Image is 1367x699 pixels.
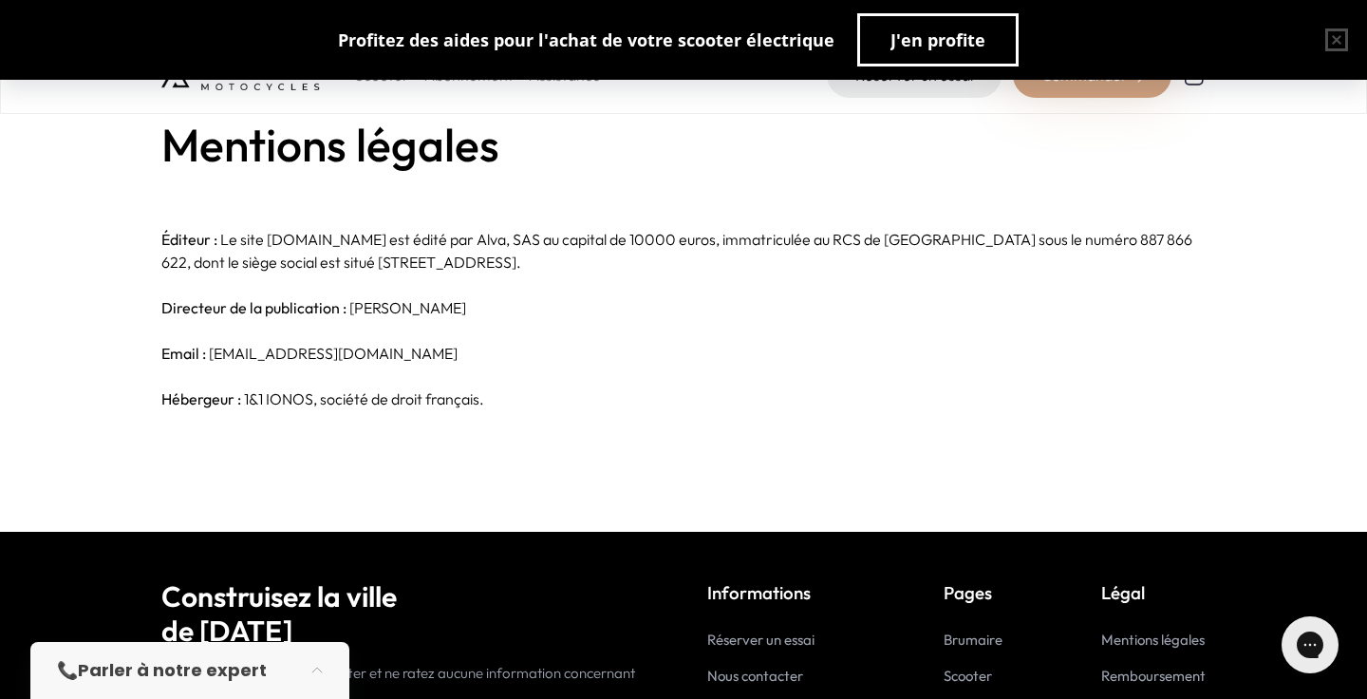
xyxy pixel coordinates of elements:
strong: Email : [161,344,206,363]
a: Réserver un essai [707,631,815,649]
a: Nous contacter [707,667,803,685]
a: Brumaire [944,631,1002,649]
p: [PERSON_NAME] [161,296,1206,319]
p: 1&1 IONOS, société de droit français. [161,387,1206,410]
strong: Hébergeur : [161,389,241,408]
h2: Construisez la ville de [DATE] [161,579,660,648]
iframe: Gorgias live chat messenger [1272,610,1348,680]
p: Informations [707,579,857,606]
strong: Directeur de la publication : [161,298,346,317]
p: Pages [944,579,1015,606]
p: Le site [DOMAIN_NAME] est édité par Alva, SAS au capital de 10000 euros, immatriculée au RCS d... [161,228,1206,274]
a: Scooter [944,667,992,685]
a: Remboursement [1101,667,1206,685]
a: Mentions légales [1101,631,1205,649]
h1: Mentions légales [161,122,1206,167]
p: [EMAIL_ADDRESS][DOMAIN_NAME] [161,342,1206,365]
p: Légal [1101,579,1206,606]
strong: Éditeur : [161,230,217,249]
